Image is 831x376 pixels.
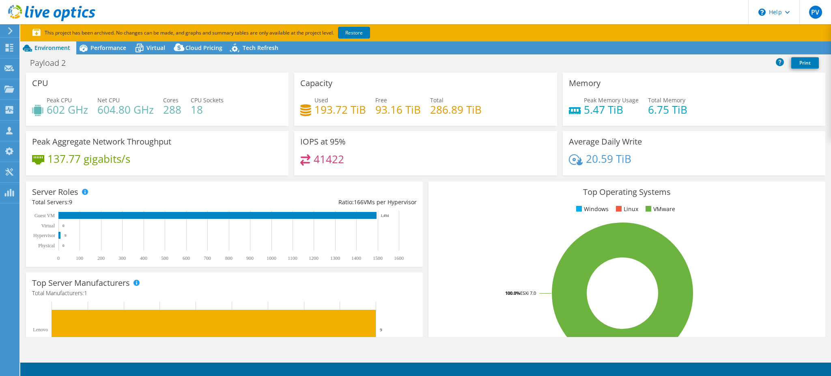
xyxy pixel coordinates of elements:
span: 9 [69,198,72,206]
text: 1000 [267,255,276,261]
text: 1400 [351,255,361,261]
h4: 604.80 GHz [97,105,154,114]
span: Virtual [146,44,165,52]
li: VMware [644,205,675,214]
text: 600 [183,255,190,261]
span: Peak Memory Usage [584,96,639,104]
h3: IOPS at 95% [300,137,346,146]
li: Linux [614,205,638,214]
text: 9 [65,233,67,238]
h3: Server Roles [32,188,78,197]
h4: 20.59 TiB [586,154,631,163]
text: 300 [118,255,126,261]
text: 0 [62,224,65,228]
text: 1200 [309,255,319,261]
div: Ratio: VMs per Hypervisor [224,198,417,207]
span: PV [809,6,822,19]
text: 1,494 [381,214,389,218]
span: Cloud Pricing [185,44,222,52]
span: Cores [163,96,179,104]
tspan: 100.0% [505,290,520,296]
text: 0 [62,244,65,248]
text: 1100 [288,255,297,261]
h4: 18 [191,105,224,114]
text: 1600 [394,255,404,261]
h3: Peak Aggregate Network Throughput [32,137,171,146]
a: Restore [338,27,370,39]
div: Total Servers: [32,198,224,207]
text: 1500 [373,255,383,261]
h4: Total Manufacturers: [32,289,417,298]
li: Windows [574,205,609,214]
text: 200 [97,255,105,261]
text: 500 [161,255,168,261]
a: Print [791,57,819,69]
text: Hypervisor [33,233,55,238]
h3: Top Operating Systems [435,188,819,197]
text: 700 [204,255,211,261]
h1: Payload 2 [26,58,78,67]
span: Used [314,96,328,104]
h4: 602 GHz [47,105,88,114]
span: Free [375,96,387,104]
text: Guest VM [34,213,55,218]
h3: CPU [32,79,48,88]
span: Peak CPU [47,96,72,104]
h3: Top Server Manufacturers [32,279,130,287]
text: Lenovo [33,327,48,333]
h4: 93.16 TiB [375,105,421,114]
text: 900 [246,255,254,261]
span: Performance [90,44,126,52]
h3: Capacity [300,79,332,88]
text: Virtual [41,223,55,229]
span: 166 [354,198,364,206]
text: 1300 [330,255,340,261]
text: 400 [140,255,147,261]
text: Physical [38,243,55,249]
span: Net CPU [97,96,120,104]
text: 100 [76,255,83,261]
text: 9 [380,327,382,332]
span: Total Memory [648,96,685,104]
h4: 286.89 TiB [430,105,482,114]
svg: \n [758,9,766,16]
span: Tech Refresh [243,44,278,52]
text: 800 [225,255,233,261]
h4: 137.77 gigabits/s [47,154,130,163]
p: This project has been archived. No changes can be made, and graphs and summary tables are only av... [32,28,430,37]
h3: Memory [569,79,601,88]
span: CPU Sockets [191,96,224,104]
span: 1 [84,289,87,297]
span: Total [430,96,443,104]
span: Environment [34,44,70,52]
text: 0 [57,255,60,261]
tspan: ESXi 7.0 [520,290,536,296]
h4: 41422 [314,155,344,164]
h4: 5.47 TiB [584,105,639,114]
h4: 6.75 TiB [648,105,687,114]
h4: 288 [163,105,181,114]
h3: Average Daily Write [569,137,642,146]
h4: 193.72 TiB [314,105,366,114]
